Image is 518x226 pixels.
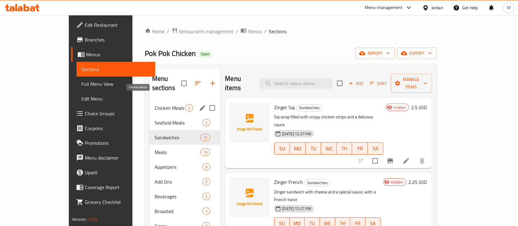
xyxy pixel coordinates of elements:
span: Choice Groups [85,110,151,117]
a: Branches [71,32,155,47]
span: [DATE] 12:27 PM [280,206,314,212]
span: Sections [81,65,151,73]
span: 2 [186,105,193,111]
span: Select all sections [178,77,190,90]
div: Broasted1 [150,204,220,219]
span: export [402,50,432,57]
span: Menus [86,51,151,58]
h6: 2.25 JOD [409,178,427,186]
span: Add Ons [155,178,203,185]
button: MO [290,142,306,155]
a: Menu disclaimer [71,150,155,165]
div: items [202,178,210,185]
span: Coverage Report [85,184,151,191]
h2: Menu items [225,74,252,93]
span: import [360,50,390,57]
span: Add [348,80,364,87]
span: Menus [248,28,262,35]
a: Grocery Checklist [71,195,155,209]
span: Hidden [388,179,406,185]
span: Restaurants management [179,28,233,35]
div: items [202,193,210,200]
span: 1 [203,208,210,214]
span: MO [292,144,303,153]
button: TU [306,142,321,155]
span: Pok Pok Chicken [145,46,196,60]
img: Zinger Saj [230,103,269,142]
span: Sort [370,80,387,87]
span: Manage items [396,76,427,91]
button: delete [415,153,430,168]
button: Add section [205,76,220,91]
span: Sandwiches [155,134,200,141]
span: Sandwiches [304,179,330,186]
span: 2 [203,194,210,200]
button: Manage items [391,74,432,93]
div: Menu-management [365,4,402,11]
button: WE [321,142,337,155]
span: Edit Restaurant [85,21,151,29]
li: / [236,28,238,35]
span: Beverages [155,193,203,200]
span: 1.0.0 [88,215,98,223]
span: Grocery Checklist [85,198,151,206]
span: Branches [85,36,151,43]
button: edit [198,103,207,113]
span: Select to update [369,154,382,167]
span: Full Menu View [81,80,151,88]
span: Zinger French [274,177,303,187]
a: Menus [241,27,262,35]
span: Select section [333,77,346,90]
button: Add [346,79,366,88]
div: Open [198,50,212,58]
div: Add Ons5 [150,174,220,189]
button: SA [368,142,383,155]
span: Add item [346,79,366,88]
a: Sections [77,62,155,77]
div: Meals [155,149,200,156]
a: Coverage Report [71,180,155,195]
div: items [185,104,193,112]
li: / [265,28,267,35]
span: [DATE] 12:27 PM [280,131,314,137]
span: Version: [72,215,87,223]
img: Zinger French [230,178,269,217]
a: Promotions [71,136,155,150]
a: Edit menu item [402,157,410,165]
a: Edit Menu [77,91,155,106]
span: Sort sections [190,76,205,91]
a: Upsell [71,165,155,180]
div: Jordan [431,4,443,11]
div: items [200,149,210,156]
span: WE [324,144,334,153]
a: Choice Groups [71,106,155,121]
span: Upsell [85,169,151,176]
button: import [355,48,395,59]
span: Sections [269,28,287,35]
span: 6 [203,164,210,170]
span: TU [308,144,319,153]
span: Coupons [85,125,151,132]
div: items [200,134,210,141]
button: SU [274,142,290,155]
div: Broasted [155,208,203,215]
span: 12 [201,135,210,141]
span: Seafood Meals [155,119,203,126]
div: Sandwiches [304,179,330,186]
li: / [167,28,169,35]
div: Sandwiches12 [150,130,220,145]
span: Sort items [366,79,391,88]
button: TH [337,142,352,155]
div: items [202,163,210,171]
span: Chicken Meals [155,104,186,112]
span: Hidden [391,105,409,110]
span: SU [277,144,288,153]
a: Coupons [71,121,155,136]
a: Restaurants management [171,27,233,35]
button: FR [352,142,368,155]
span: Appetizers [155,163,203,171]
